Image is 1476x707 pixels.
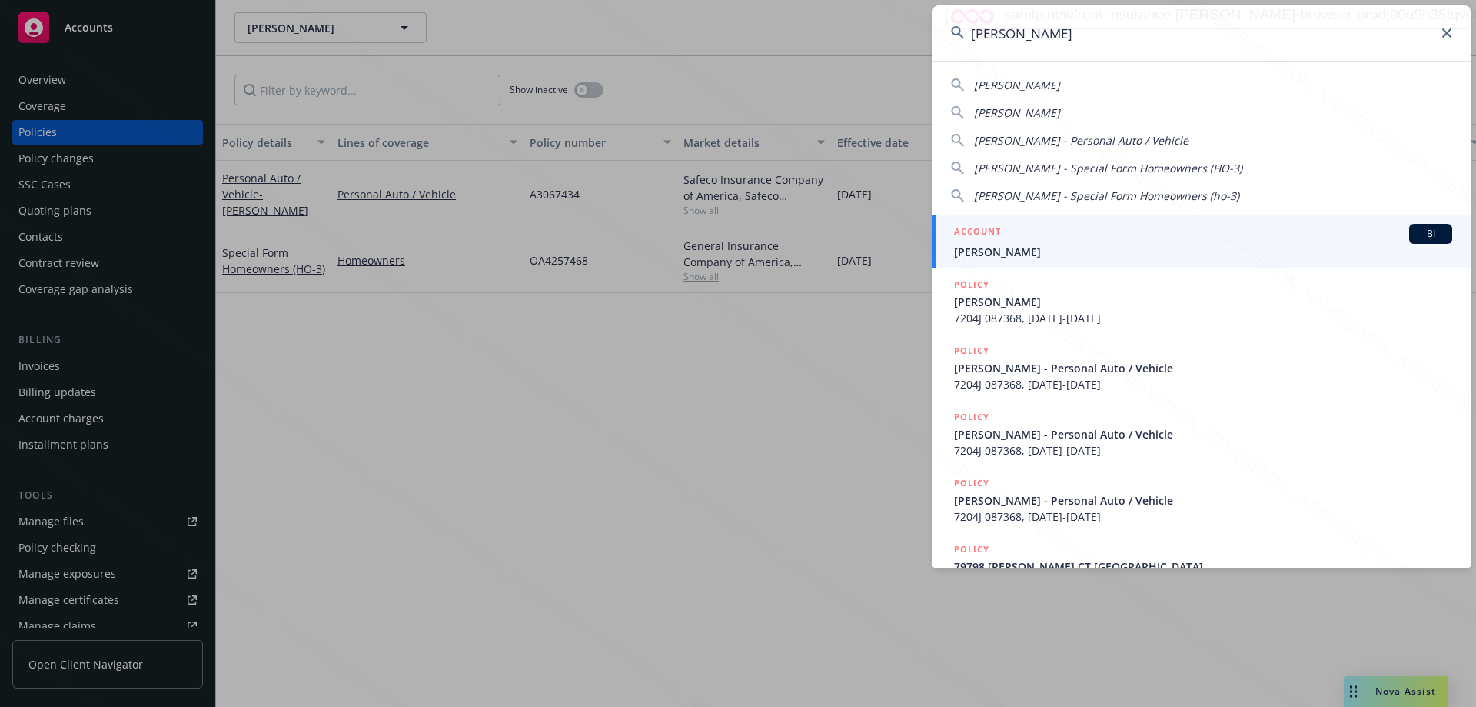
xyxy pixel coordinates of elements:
a: POLICY[PERSON_NAME] - Personal Auto / Vehicle7204J 087368, [DATE]-[DATE] [932,467,1471,533]
h5: POLICY [954,409,989,425]
input: Search... [932,5,1471,61]
span: 7204J 087368, [DATE]-[DATE] [954,376,1452,392]
span: [PERSON_NAME] - Personal Auto / Vehicle [954,492,1452,509]
span: [PERSON_NAME] [954,244,1452,260]
h5: ACCOUNT [954,224,1001,242]
h5: POLICY [954,277,989,292]
a: POLICY[PERSON_NAME]7204J 087368, [DATE]-[DATE] [932,268,1471,335]
span: [PERSON_NAME] - Personal Auto / Vehicle [954,360,1452,376]
span: [PERSON_NAME] - Personal Auto / Vehicle [954,426,1452,442]
span: 7204J 087368, [DATE]-[DATE] [954,509,1452,525]
span: 7204J 087368, [DATE]-[DATE] [954,442,1452,459]
span: BI [1415,227,1446,241]
a: ACCOUNTBI[PERSON_NAME] [932,215,1471,268]
span: [PERSON_NAME] [974,78,1060,92]
span: [PERSON_NAME] [974,105,1060,120]
h5: POLICY [954,542,989,557]
span: 7204J 087368, [DATE]-[DATE] [954,310,1452,326]
span: [PERSON_NAME] - Special Form Homeowners (HO-3) [974,161,1242,175]
span: [PERSON_NAME] - Personal Auto / Vehicle [974,133,1188,148]
a: POLICY[PERSON_NAME] - Personal Auto / Vehicle7204J 087368, [DATE]-[DATE] [932,401,1471,467]
a: POLICY[PERSON_NAME] - Personal Auto / Vehicle7204J 087368, [DATE]-[DATE] [932,335,1471,401]
h5: POLICY [954,475,989,491]
span: [PERSON_NAME] - Special Form Homeowners (ho-3) [974,188,1239,203]
span: [PERSON_NAME] [954,294,1452,310]
a: POLICY79798 [PERSON_NAME] CT [GEOGRAPHIC_DATA] [932,533,1471,599]
span: 79798 [PERSON_NAME] CT [GEOGRAPHIC_DATA] [954,559,1452,575]
h5: POLICY [954,343,989,359]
